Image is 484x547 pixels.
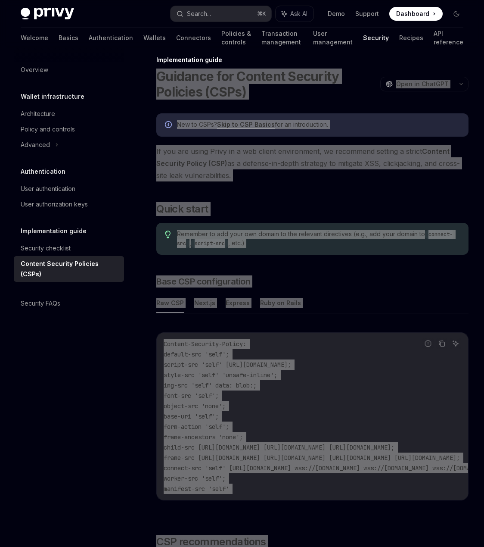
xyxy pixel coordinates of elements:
[187,9,211,19] div: Search...
[328,9,345,18] a: Demo
[380,77,454,91] button: Open in ChatGPT
[164,454,460,462] span: frame-src [URL][DOMAIN_NAME] [URL][DOMAIN_NAME] [URL][DOMAIN_NAME] [URL][DOMAIN_NAME];
[21,243,71,253] div: Security checklist
[59,28,78,48] a: Basics
[226,293,250,313] button: Express
[165,231,171,238] svg: Tip
[177,230,453,248] code: connect-src
[21,91,84,102] h5: Wallet infrastructure
[164,444,394,451] span: child-src [URL][DOMAIN_NAME] [URL][DOMAIN_NAME] [URL][DOMAIN_NAME];
[221,28,251,48] a: Policies & controls
[156,69,377,100] h1: Guidance for Content Security Policies (CSPs)
[14,62,124,78] a: Overview
[177,120,460,130] div: New to CSPs? for an introduction.
[194,293,215,313] button: Next.js
[363,28,389,48] a: Security
[389,7,443,21] a: Dashboard
[436,338,447,349] button: Copy the contents from the code block
[21,199,88,209] div: User authorization keys
[21,109,55,119] div: Architecture
[257,10,266,17] span: ⌘ K
[156,293,184,313] button: Raw CSP
[164,402,226,410] span: object-src 'none';
[164,413,219,420] span: base-uri 'self';
[164,485,229,493] span: manifest-src 'self'
[396,9,429,18] span: Dashboard
[399,28,423,48] a: Recipes
[156,202,208,216] span: Quick start
[191,239,228,248] code: script-src
[21,226,87,236] h5: Implementation guide
[450,338,461,349] button: Ask AI
[164,475,226,482] span: worker-src 'self';
[261,28,303,48] a: Transaction management
[156,56,468,64] div: Implementation guide
[14,122,124,137] a: Policy and controls
[450,7,463,21] button: Toggle dark mode
[21,298,60,309] div: Security FAQs
[290,9,307,18] span: Ask AI
[164,381,257,389] span: img-src 'self' data: blob:;
[14,181,124,197] a: User authentication
[217,121,275,128] a: Skip to CSP Basics
[143,28,166,48] a: Wallets
[164,361,291,369] span: script-src 'self' [URL][DOMAIN_NAME];
[21,65,48,75] div: Overview
[355,9,379,18] a: Support
[21,166,65,177] h5: Authentication
[21,184,75,194] div: User authentication
[156,275,250,288] span: Base CSP configuration
[164,340,246,348] span: Content-Security-Policy:
[14,106,124,122] a: Architecture
[313,28,353,48] a: User management
[422,338,434,349] button: Report incorrect code
[177,230,460,248] span: Remember to add your own domain to the relevant directives (e.g., add your domain to , , etc.)
[165,121,174,130] svg: Info
[14,256,124,282] a: Content Security Policies (CSPs)
[21,140,50,150] div: Advanced
[21,28,48,48] a: Welcome
[434,28,463,48] a: API reference
[89,28,133,48] a: Authentication
[171,6,271,22] button: Search...⌘K
[14,241,124,256] a: Security checklist
[276,6,313,22] button: Ask AI
[164,433,243,441] span: frame-ancestors 'none';
[164,350,229,358] span: default-src 'self';
[260,293,301,313] button: Ruby on Rails
[176,28,211,48] a: Connectors
[156,145,468,181] span: If you are using Privy in a web client environment, we recommend setting a strict as a defense-in...
[14,296,124,311] a: Security FAQs
[164,423,229,431] span: form-action 'self';
[21,8,74,20] img: dark logo
[164,371,277,379] span: style-src 'self' 'unsafe-inline';
[396,80,449,88] span: Open in ChatGPT
[21,259,119,279] div: Content Security Policies (CSPs)
[14,197,124,212] a: User authorization keys
[164,392,219,400] span: font-src 'self';
[21,124,75,134] div: Policy and controls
